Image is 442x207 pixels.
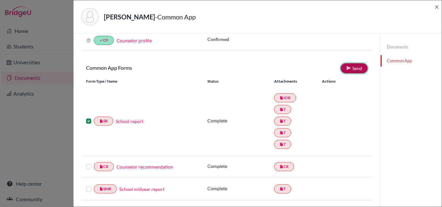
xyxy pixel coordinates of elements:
[280,165,283,169] i: insert_drive_file
[207,78,274,84] div: Status
[99,119,103,123] i: insert_drive_file
[94,36,114,45] a: doneCP
[116,118,143,125] a: School report
[280,187,283,191] i: insert_drive_file
[274,140,291,149] a: insert_drive_fileT
[274,184,291,193] a: insert_drive_fileT
[280,119,283,123] i: insert_drive_file
[280,131,283,135] i: insert_drive_file
[207,185,274,192] p: Complete
[94,184,117,193] a: insert_drive_fileSMR
[341,63,368,73] a: Send
[207,36,368,43] p: Confirmed
[314,78,354,84] div: Actions
[116,163,173,170] a: Counselor recommendation
[81,78,203,84] div: Form Type / Name
[280,96,283,100] i: insert_drive_file
[81,65,227,71] h6: Common App Forms
[274,117,291,126] a: insert_drive_fileT
[116,38,152,43] a: Counselor profile
[274,162,294,171] a: insert_drive_fileCR
[381,41,442,53] a: Documents
[274,78,314,84] div: Attachments
[207,163,274,170] p: Complete
[274,93,296,102] a: insert_drive_fileIOR
[435,2,439,11] span: ×
[280,108,283,111] i: insert_drive_file
[94,117,113,126] a: insert_drive_fileSR
[381,55,442,67] a: Common App
[99,38,103,42] i: done
[99,187,103,191] i: insert_drive_file
[99,165,103,169] i: insert_drive_file
[274,105,291,114] a: insert_drive_fileT
[155,13,196,21] span: - Common App
[280,142,283,146] i: insert_drive_file
[94,162,114,171] a: insert_drive_fileCR
[207,117,274,124] p: Complete
[274,128,291,137] a: insert_drive_fileT
[435,3,439,11] button: Close
[104,13,155,21] strong: [PERSON_NAME]
[119,186,164,192] a: School midyear report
